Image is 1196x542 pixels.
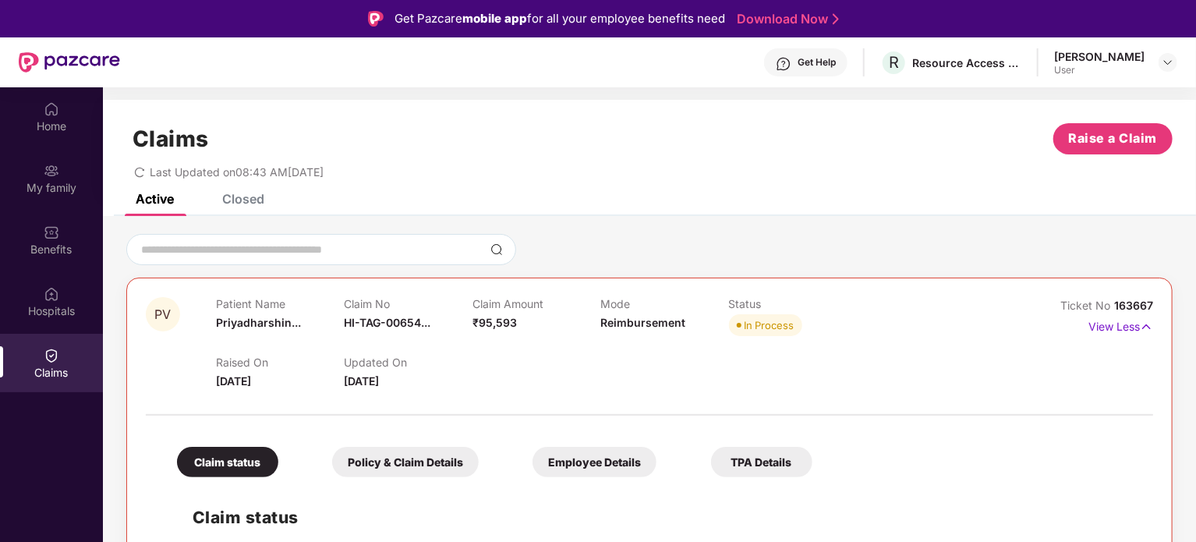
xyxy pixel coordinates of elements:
img: New Pazcare Logo [19,52,120,73]
img: svg+xml;base64,PHN2ZyBpZD0iU2VhcmNoLTMyeDMyIiB4bWxucz0iaHR0cDovL3d3dy53My5vcmcvMjAwMC9zdmciIHdpZH... [490,243,503,256]
span: Raise a Claim [1069,129,1158,148]
div: Resource Access Management Solutions [912,55,1021,70]
p: Patient Name [216,297,344,310]
div: In Process [745,317,794,333]
p: Raised On [216,356,344,369]
div: Get Help [798,56,836,69]
p: Claim Amount [472,297,600,310]
img: svg+xml;base64,PHN2ZyBpZD0iSG9zcGl0YWxzIiB4bWxucz0iaHR0cDovL3d3dy53My5vcmcvMjAwMC9zdmciIHdpZHRoPS... [44,286,59,302]
span: Last Updated on 08:43 AM[DATE] [150,165,324,179]
strong: mobile app [462,11,527,26]
div: Claim status [177,447,278,477]
span: [DATE] [216,374,251,388]
div: Get Pazcare for all your employee benefits need [395,9,725,28]
div: TPA Details [711,447,812,477]
span: 163667 [1114,299,1153,312]
span: HI-TAG-00654... [344,316,430,329]
div: [PERSON_NAME] [1054,49,1145,64]
p: Status [729,297,857,310]
img: svg+xml;base64,PHN2ZyB4bWxucz0iaHR0cDovL3d3dy53My5vcmcvMjAwMC9zdmciIHdpZHRoPSIxNyIgaGVpZ2h0PSIxNy... [1140,318,1153,335]
span: PV [155,308,172,321]
div: Policy & Claim Details [332,447,479,477]
img: svg+xml;base64,PHN2ZyBpZD0iQ2xhaW0iIHhtbG5zPSJodHRwOi8vd3d3LnczLm9yZy8yMDAwL3N2ZyIgd2lkdGg9IjIwIi... [44,348,59,363]
div: Employee Details [533,447,656,477]
img: svg+xml;base64,PHN2ZyBpZD0iQmVuZWZpdHMiIHhtbG5zPSJodHRwOi8vd3d3LnczLm9yZy8yMDAwL3N2ZyIgd2lkdGg9Ij... [44,225,59,240]
span: Priyadharshin... [216,316,301,329]
span: ₹95,593 [472,316,517,329]
img: svg+xml;base64,PHN2ZyBpZD0iRHJvcGRvd24tMzJ4MzIiIHhtbG5zPSJodHRwOi8vd3d3LnczLm9yZy8yMDAwL3N2ZyIgd2... [1162,56,1174,69]
p: View Less [1088,314,1153,335]
h1: Claims [133,126,209,152]
span: Reimbursement [600,316,685,329]
img: svg+xml;base64,PHN2ZyBpZD0iSG9tZSIgeG1sbnM9Imh0dHA6Ly93d3cudzMub3JnLzIwMDAvc3ZnIiB3aWR0aD0iMjAiIG... [44,101,59,117]
img: svg+xml;base64,PHN2ZyB3aWR0aD0iMjAiIGhlaWdodD0iMjAiIHZpZXdCb3g9IjAgMCAyMCAyMCIgZmlsbD0ibm9uZSIgeG... [44,163,59,179]
img: Logo [368,11,384,27]
span: redo [134,165,145,179]
div: Closed [222,191,264,207]
p: Claim No [344,297,472,310]
img: svg+xml;base64,PHN2ZyBpZD0iSGVscC0zMngzMiIgeG1sbnM9Imh0dHA6Ly93d3cudzMub3JnLzIwMDAvc3ZnIiB3aWR0aD... [776,56,791,72]
span: Ticket No [1060,299,1114,312]
img: Stroke [833,11,839,27]
p: Updated On [344,356,472,369]
div: Active [136,191,174,207]
p: Mode [600,297,728,310]
h2: Claim status [193,505,1138,530]
span: [DATE] [344,374,379,388]
span: R [889,53,899,72]
a: Download Now [737,11,834,27]
div: User [1054,64,1145,76]
button: Raise a Claim [1053,123,1173,154]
